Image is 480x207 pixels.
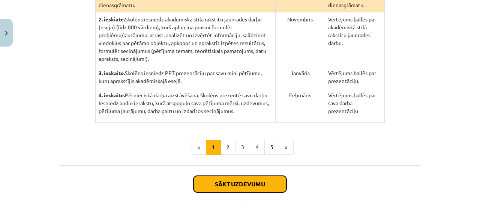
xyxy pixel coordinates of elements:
[99,16,125,23] strong: 2. ieskiate.
[99,91,272,115] p: Pētnieciskā darba aizstāvēšana. Skolēns prezentē savu darbu. Iesniedz audio ierakstu, kurā atspog...
[325,12,384,66] td: Vērtējums ballēs par akadēmiskā stilā rakstītu jaunrades darbu.
[95,66,275,88] td: Skolēns iesniedz PPT prezentāciju par savu mini pētījumu, kuru aprakstījis akadēmiskajā esejā.
[95,12,275,66] td: Skolēns iesniedz akadēmiskā stilā rakstītu jaunrades darbu (eseju) (līdz 800 vārdiem), kurš aplie...
[275,66,325,88] td: Janvāris
[279,91,322,99] p: Februāris
[235,140,250,155] button: 3
[5,31,8,36] img: icon-close-lesson-0947bae3869378f0d4975bcd49f059093ad1ed9edebbc8119c70593378902aed.svg
[264,140,279,155] button: 5
[220,140,235,155] button: 2
[59,140,421,155] nav: Page navigation example
[325,66,384,88] td: Vērtējums ballēs par prezentāciju.
[275,12,325,66] td: Novembris
[99,92,125,98] strong: 4. ieskaite.
[325,88,384,123] td: Vērtējums ballēs par sava darba prezentāciju
[206,140,221,155] button: 1
[250,140,265,155] button: 4
[193,176,286,192] button: Sākt uzdevumu
[279,140,294,155] button: »
[99,70,125,76] strong: 3. ieskaite.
